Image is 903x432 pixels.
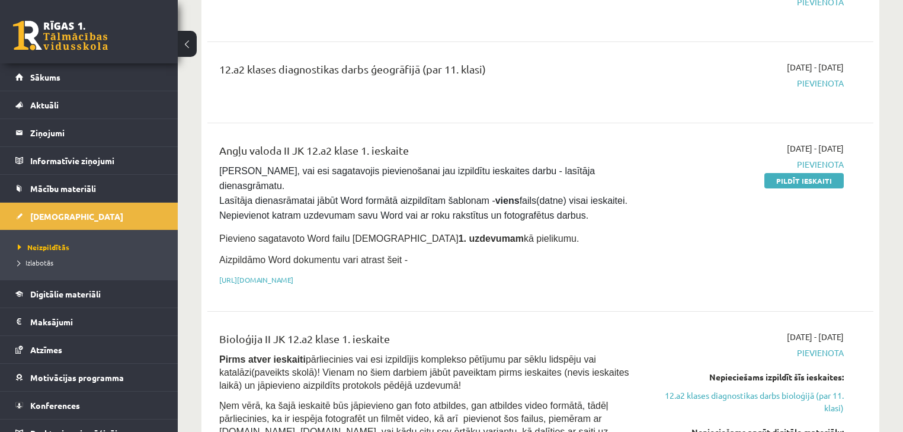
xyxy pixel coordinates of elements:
a: Konferences [15,392,163,419]
span: Konferences [30,400,80,411]
a: Sākums [15,63,163,91]
span: [DATE] - [DATE] [787,142,844,155]
a: Digitālie materiāli [15,280,163,308]
span: Pievieno sagatavoto Word failu [DEMOGRAPHIC_DATA] kā pielikumu. [219,233,579,244]
a: Motivācijas programma [15,364,163,391]
span: Digitālie materiāli [30,289,101,299]
a: [URL][DOMAIN_NAME] [219,275,293,284]
a: Informatīvie ziņojumi [15,147,163,174]
span: Motivācijas programma [30,372,124,383]
span: Aizpildāmo Word dokumentu vari atrast šeit - [219,255,408,265]
a: Ziņojumi [15,119,163,146]
strong: 1. uzdevumam [459,233,524,244]
a: Aktuāli [15,91,163,119]
a: [DEMOGRAPHIC_DATA] [15,203,163,230]
a: Rīgas 1. Tālmācības vidusskola [13,21,108,50]
a: Atzīmes [15,336,163,363]
span: Atzīmes [30,344,62,355]
legend: Informatīvie ziņojumi [30,147,163,174]
span: Aktuāli [30,100,59,110]
div: Angļu valoda II JK 12.a2 klase 1. ieskaite [219,142,630,164]
span: Pievienota [648,347,844,359]
a: Neizpildītās [18,242,166,252]
span: Neizpildītās [18,242,69,252]
a: Izlabotās [18,257,166,268]
legend: Maksājumi [30,308,163,335]
span: Pievienota [648,158,844,171]
a: 12.a2 klases diagnostikas darbs bioloģijā (par 11. klasi) [648,389,844,414]
div: Bioloģija II JK 12.a2 klase 1. ieskaite [219,331,630,353]
span: [PERSON_NAME], vai esi sagatavojis pievienošanai jau izpildītu ieskaites darbu - lasītāja dienasg... [219,166,630,220]
div: 12.a2 klases diagnostikas darbs ģeogrāfijā (par 11. klasi) [219,61,630,83]
span: Mācību materiāli [30,183,96,194]
a: Pildīt ieskaiti [764,173,844,188]
a: Mācību materiāli [15,175,163,202]
span: Sākums [30,72,60,82]
span: Izlabotās [18,258,53,267]
legend: Ziņojumi [30,119,163,146]
div: Nepieciešams izpildīt šīs ieskaites: [648,371,844,383]
span: [DATE] - [DATE] [787,61,844,73]
a: Maksājumi [15,308,163,335]
span: [DATE] - [DATE] [787,331,844,343]
span: Pievienota [648,77,844,89]
span: pārliecinies vai esi izpildījis komplekso pētījumu par sēklu lidspēju vai katalāzi(paveikts skolā... [219,354,629,391]
strong: viens [495,196,520,206]
span: [DEMOGRAPHIC_DATA] [30,211,123,222]
strong: Pirms atver ieskaiti [219,354,306,364]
